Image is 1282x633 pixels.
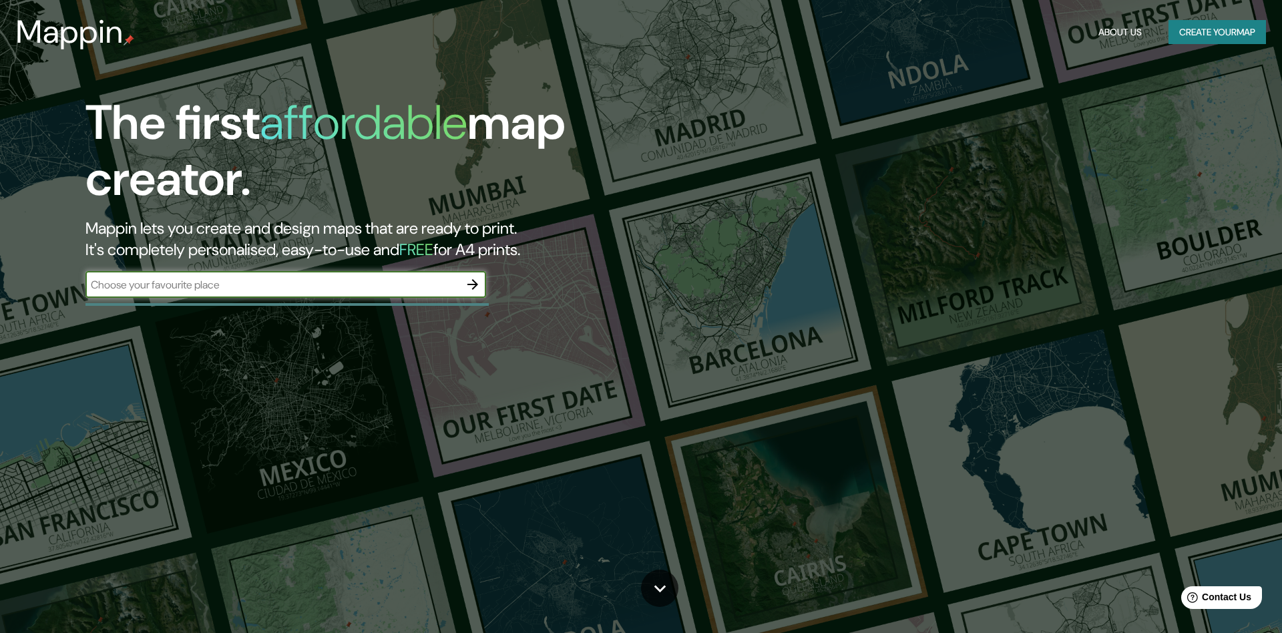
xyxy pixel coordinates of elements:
h2: Mappin lets you create and design maps that are ready to print. It's completely personalised, eas... [85,218,726,260]
button: Create yourmap [1168,20,1266,45]
h1: affordable [260,91,467,154]
input: Choose your favourite place [85,277,459,292]
h3: Mappin [16,13,124,51]
h5: FREE [399,239,433,260]
button: About Us [1093,20,1147,45]
h1: The first map creator. [85,95,726,218]
iframe: Help widget launcher [1163,581,1267,618]
img: mappin-pin [124,35,134,45]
